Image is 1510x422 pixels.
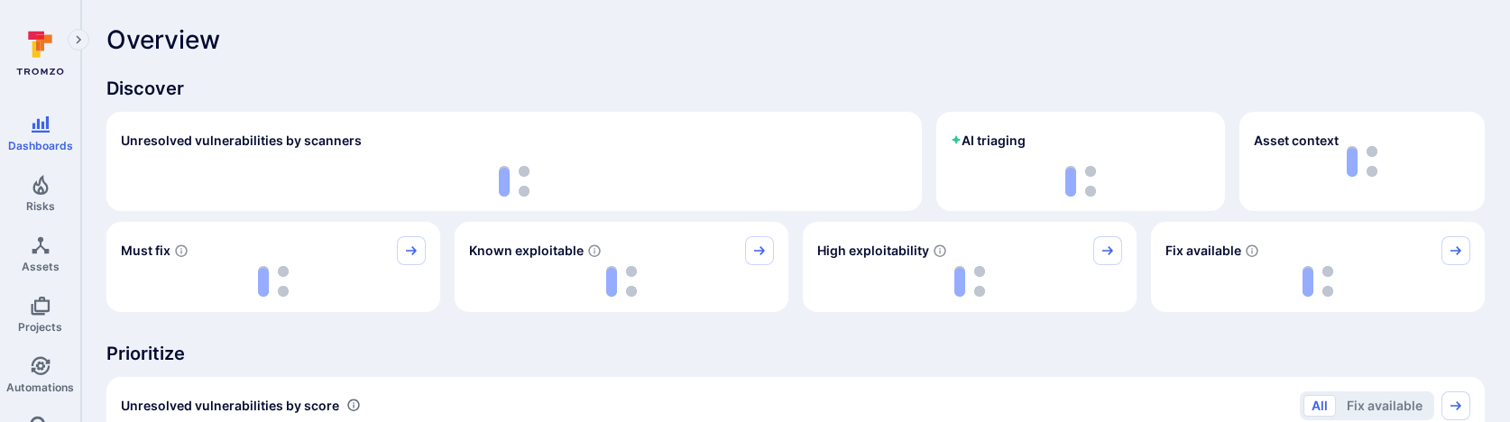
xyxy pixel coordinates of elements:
[606,266,637,297] img: Loading...
[1065,166,1096,197] img: Loading...
[1254,132,1339,150] span: Asset context
[1245,243,1259,258] svg: Vulnerabilities with fix available
[258,266,289,297] img: Loading...
[499,166,529,197] img: Loading...
[106,76,1485,101] span: Discover
[933,243,947,258] svg: EPSS score ≥ 0.7
[1303,395,1336,417] button: All
[1165,265,1470,298] div: loading spinner
[121,265,426,298] div: loading spinner
[1151,222,1485,312] div: Fix available
[951,132,1026,150] h2: AI triaging
[455,222,788,312] div: Known exploitable
[1303,266,1333,297] img: Loading...
[817,242,929,260] span: High exploitability
[1339,395,1431,417] button: Fix available
[6,381,74,394] span: Automations
[954,266,985,297] img: Loading...
[121,132,362,150] h2: Unresolved vulnerabilities by scanners
[121,242,170,260] span: Must fix
[469,242,584,260] span: Known exploitable
[18,320,62,334] span: Projects
[26,199,55,213] span: Risks
[803,222,1137,312] div: High exploitability
[121,166,907,197] div: loading spinner
[469,265,774,298] div: loading spinner
[174,243,189,258] svg: Risk score >=40 , missed SLA
[346,396,361,415] div: Number of vulnerabilities in status 'Open' 'Triaged' and 'In process' grouped by score
[106,222,440,312] div: Must fix
[106,25,220,54] span: Overview
[106,341,1485,366] span: Prioritize
[951,166,1211,197] div: loading spinner
[72,32,85,48] i: Expand navigation menu
[587,243,602,258] svg: Confirmed exploitable by KEV
[121,397,339,415] span: Unresolved vulnerabilities by score
[817,265,1122,298] div: loading spinner
[8,139,73,152] span: Dashboards
[1165,242,1241,260] span: Fix available
[22,260,60,273] span: Assets
[68,29,89,50] button: Expand navigation menu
